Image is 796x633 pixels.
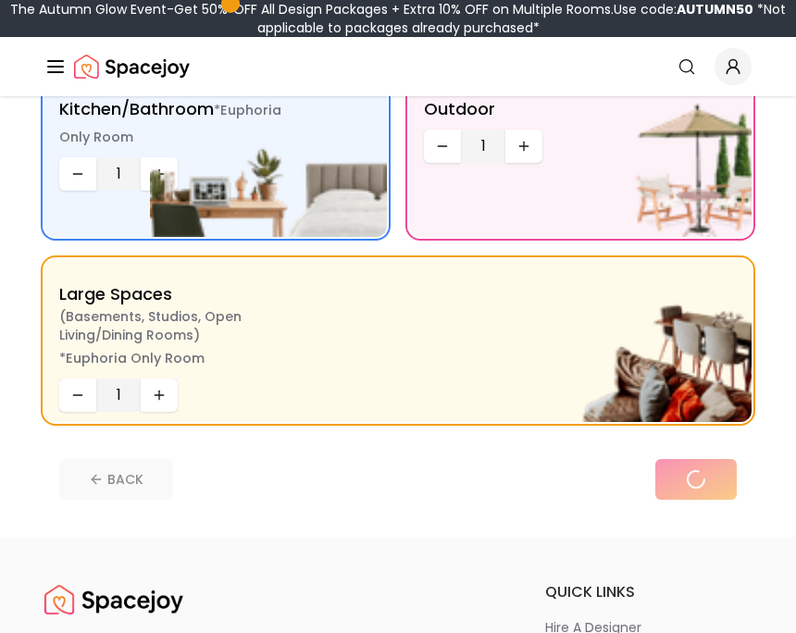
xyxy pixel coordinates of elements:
[74,48,190,85] a: Spacejoy
[424,130,461,163] button: Decrease quantity
[44,581,183,618] a: Spacejoy
[59,157,96,191] button: Decrease quantity
[424,96,495,122] p: Outdoor
[59,281,291,371] p: Large Spaces
[468,135,498,157] span: 1
[150,74,387,237] img: Kitchen/Bathroom *Euphoria Only
[515,74,752,237] img: Outdoor
[59,379,96,412] button: Decrease quantity
[44,37,752,96] nav: Global
[141,157,178,191] button: Increase quantity
[104,163,133,185] span: 1
[141,379,178,412] button: Increase quantity
[515,259,752,422] img: Large Spaces *Euphoria Only
[505,130,542,163] button: Increase quantity
[74,48,190,85] img: Spacejoy Logo
[44,581,183,618] img: Spacejoy Logo
[545,581,752,603] h6: quick links
[104,384,133,406] span: 1
[59,307,291,344] span: ( Basements, Studios, Open living/dining rooms )
[59,96,291,150] p: Kitchen/Bathroom
[59,349,205,367] small: *Euphoria Only Room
